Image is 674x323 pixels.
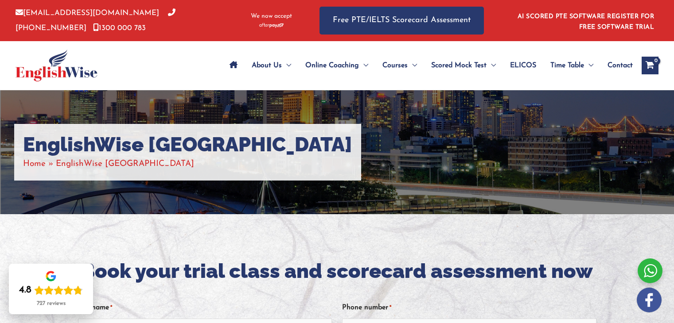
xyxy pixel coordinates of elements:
[245,50,298,81] a: About UsMenu Toggle
[19,284,83,296] div: Rating: 4.8 out of 5
[375,50,424,81] a: CoursesMenu Toggle
[78,300,112,315] label: Full name
[252,50,282,81] span: About Us
[359,50,368,81] span: Menu Toggle
[510,50,536,81] span: ELICOS
[637,288,662,312] img: white-facebook.png
[16,9,175,31] a: [PHONE_NUMBER]
[23,157,352,171] nav: Breadcrumbs
[19,284,31,296] div: 4.8
[424,50,503,81] a: Scored Mock TestMenu Toggle
[550,50,584,81] span: Time Table
[23,133,352,157] h1: EnglishWise [GEOGRAPHIC_DATA]
[512,6,658,35] aside: Header Widget 1
[16,9,159,17] a: [EMAIL_ADDRESS][DOMAIN_NAME]
[382,50,408,81] span: Courses
[608,50,633,81] span: Contact
[319,7,484,35] a: Free PTE/IELTS Scorecard Assessment
[543,50,600,81] a: Time TableMenu Toggle
[93,24,146,32] a: 1300 000 783
[305,50,359,81] span: Online Coaching
[342,300,391,315] label: Phone number
[298,50,375,81] a: Online CoachingMenu Toggle
[431,50,487,81] span: Scored Mock Test
[584,50,593,81] span: Menu Toggle
[282,50,291,81] span: Menu Toggle
[642,57,658,74] a: View Shopping Cart, empty
[23,160,46,168] a: Home
[518,13,655,31] a: AI SCORED PTE SOFTWARE REGISTER FOR FREE SOFTWARE TRIAL
[251,12,292,21] span: We now accept
[16,50,97,81] img: cropped-ew-logo
[408,50,417,81] span: Menu Toggle
[56,160,194,168] span: EnglishWise [GEOGRAPHIC_DATA]
[37,300,66,307] div: 727 reviews
[222,50,633,81] nav: Site Navigation: Main Menu
[600,50,633,81] a: Contact
[259,23,284,28] img: Afterpay-Logo
[487,50,496,81] span: Menu Toggle
[78,258,596,285] h2: Book your trial class and scorecard assessment now
[503,50,543,81] a: ELICOS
